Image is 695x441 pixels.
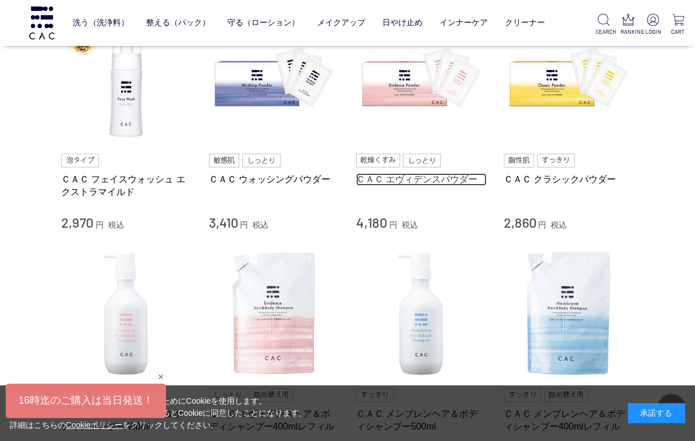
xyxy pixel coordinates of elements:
[209,249,339,380] img: ＣＡＣ エヴィデンスヘア＆ボディシャンプー400mlレフィル
[61,249,192,380] img: ＣＡＣ エヴィデンスヘア＆ボディシャンプー500ml
[227,9,299,37] a: 守る（ローション）
[356,249,487,380] img: ＣＡＣ メンブレンヘア＆ボディシャンプー500ml
[504,249,634,380] img: ＣＡＣ メンブレンヘア＆ボディシャンプー400mlレフィル
[356,214,387,231] span: 4,180
[66,420,123,430] a: Cookieポリシー
[209,173,339,185] a: ＣＡＣ ウォッシングパウダー
[670,14,686,36] a: CART
[108,220,124,229] span: 税込
[61,14,192,145] img: ＣＡＣ フェイスウォッシュ エクストラマイルド
[645,14,661,36] a: LOGIN
[440,9,488,37] a: インナーケア
[356,154,400,167] img: 乾燥くすみ
[252,220,268,229] span: 税込
[504,214,536,231] span: 2,860
[403,154,441,167] img: しっとり
[504,154,534,167] img: 脂性肌
[389,220,397,229] span: 円
[61,154,99,167] img: 泡タイプ
[551,220,567,229] span: 税込
[146,9,210,37] a: 整える（パック）
[670,28,686,36] p: CART
[505,9,545,37] a: クリーナー
[61,173,192,198] a: ＣＡＣ フェイスウォッシュ エクストラマイルド
[96,220,104,229] span: 円
[242,154,280,167] img: しっとり
[240,220,248,229] span: 円
[595,14,611,36] a: SEARCH
[209,154,240,167] img: 敏感肌
[356,14,487,145] img: ＣＡＣ エヴィデンスパウダー
[504,14,634,145] img: ＣＡＣ クラシックパウダー
[317,9,365,37] a: メイクアップ
[209,14,339,145] img: ＣＡＣ ウォッシングパウダー
[504,173,634,185] a: ＣＡＣ クラシックパウダー
[645,28,661,36] p: LOGIN
[621,28,637,36] p: RANKING
[538,220,546,229] span: 円
[73,9,129,37] a: 洗う（洗浄料）
[595,28,611,36] p: SEARCH
[628,403,685,423] div: 承諾する
[27,6,56,39] img: logo
[382,9,422,37] a: 日やけ止め
[356,173,487,185] a: ＣＡＣ エヴィデンスパウダー
[537,154,575,167] img: すっきり
[621,14,637,36] a: RANKING
[209,214,238,231] span: 3,410
[402,220,418,229] span: 税込
[61,214,93,231] span: 2,970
